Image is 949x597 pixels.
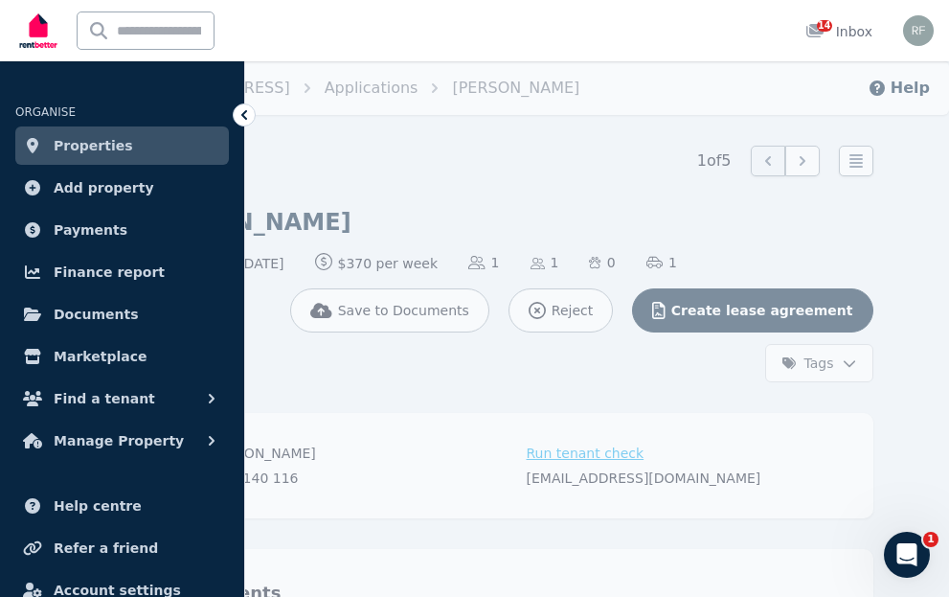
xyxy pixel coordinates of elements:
a: Applications [325,79,418,97]
span: Payments [54,218,127,241]
span: Save to Documents [338,301,469,320]
span: Create lease agreement [671,301,853,320]
a: Marketplace [15,337,229,376]
a: Help centre [15,487,229,525]
span: Properties [54,134,133,157]
span: Find a tenant [54,387,155,410]
a: Documents [15,295,229,333]
span: 0 [589,253,615,272]
span: 14 [817,20,832,32]
iframe: Intercom live chat [884,532,930,578]
a: Add property [15,169,229,207]
a: Finance report [15,253,229,291]
div: [EMAIL_ADDRESS][DOMAIN_NAME] [527,469,843,488]
span: ORGANISE [15,105,76,119]
span: Refer a friend [54,537,158,560]
button: Manage Property [15,422,229,460]
span: Finance report [54,261,165,284]
span: Tags [781,354,834,373]
span: Run tenant check [527,444,644,463]
span: Manage Property [54,429,184,452]
span: 1 [923,532,938,547]
button: Help [868,77,930,100]
a: Payments [15,211,229,249]
button: Tags [765,344,873,382]
span: 1 of 5 [697,149,732,172]
span: Marketplace [54,345,147,368]
div: [PERSON_NAME] [205,444,521,463]
div: 0400 140 116 [205,469,521,488]
nav: Breadcrumb [61,61,602,115]
button: Find a tenant [15,379,229,418]
a: Properties [15,126,229,165]
img: Richard Fowler [903,15,934,46]
span: Documents [54,303,139,326]
span: Reject [552,301,593,320]
button: Save to Documents [290,288,489,333]
img: RentBetter [15,7,61,55]
span: Add property [54,176,154,199]
span: $370 per week [315,253,439,273]
div: Inbox [805,22,872,41]
span: 1 [468,253,499,272]
span: 1 [646,253,677,272]
a: Refer a friend [15,529,229,567]
button: Reject [508,288,613,333]
span: 1 [531,253,559,272]
button: Create lease agreement [632,288,872,333]
span: Help centre [54,494,142,517]
a: [PERSON_NAME] [452,79,579,97]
